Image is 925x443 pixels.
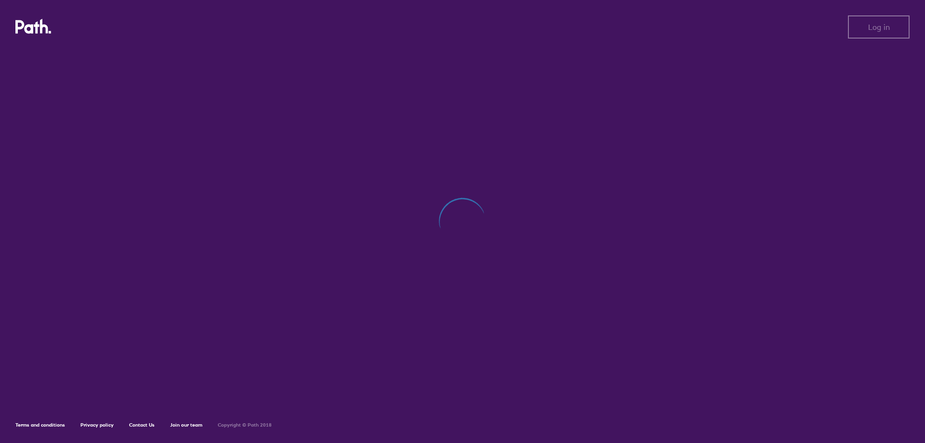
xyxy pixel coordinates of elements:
[868,23,890,31] span: Log in
[80,422,114,428] a: Privacy policy
[218,422,272,428] h6: Copyright © Path 2018
[170,422,202,428] a: Join our team
[848,15,910,39] button: Log in
[15,422,65,428] a: Terms and conditions
[129,422,155,428] a: Contact Us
